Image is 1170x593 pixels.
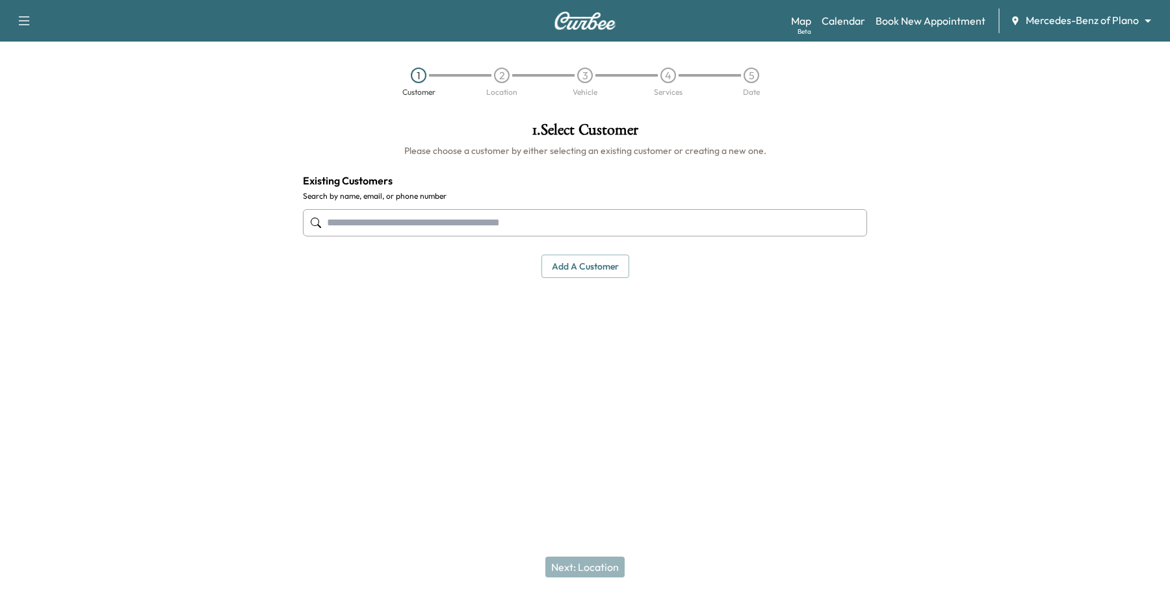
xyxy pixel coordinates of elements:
button: Add a customer [541,255,629,279]
a: Book New Appointment [876,13,985,29]
div: Beta [798,27,811,36]
img: Curbee Logo [554,12,616,30]
label: Search by name, email, or phone number [303,191,867,201]
div: Vehicle [573,88,597,96]
div: 2 [494,68,510,83]
span: Mercedes-Benz of Plano [1026,13,1139,28]
div: Location [486,88,517,96]
a: MapBeta [791,13,811,29]
div: Services [654,88,682,96]
div: 3 [577,68,593,83]
div: 5 [744,68,759,83]
h6: Please choose a customer by either selecting an existing customer or creating a new one. [303,144,867,157]
div: 1 [411,68,426,83]
div: Customer [402,88,435,96]
h1: 1 . Select Customer [303,122,867,144]
div: 4 [660,68,676,83]
div: Date [743,88,760,96]
a: Calendar [822,13,865,29]
h4: Existing Customers [303,173,867,188]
